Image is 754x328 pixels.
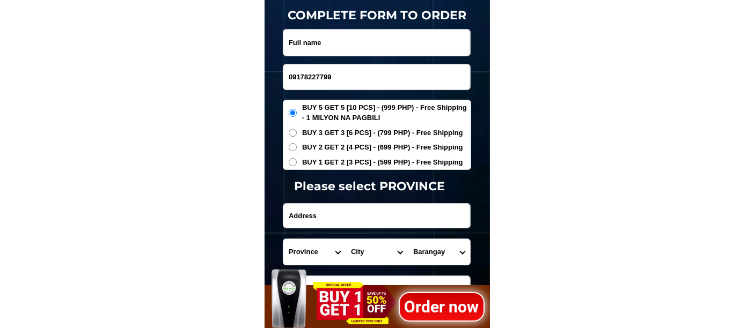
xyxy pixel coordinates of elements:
input: Input full_name [283,29,470,56]
input: BUY 2 GET 2 [4 PCS] - (699 PHP) - Free Shipping [289,143,297,151]
h1: COMPLETE FORM TO ORDER [265,6,490,24]
span: BUY 3 GET 3 [6 PCS] - (799 PHP) - Free Shipping [302,128,463,138]
h1: Please select PROVINCE [257,177,482,195]
span: BUY 1 GET 2 [3 PCS] - (599 PHP) - Free Shipping [302,157,463,168]
input: BUY 3 GET 3 [6 PCS] - (799 PHP) - Free Shipping [289,129,297,137]
input: Input address [283,204,470,228]
span: BUY 2 GET 2 [4 PCS] - (699 PHP) - Free Shipping [302,142,463,153]
input: BUY 1 GET 2 [3 PCS] - (599 PHP) - Free Shipping [289,158,297,166]
span: BUY 5 GET 5 [10 PCS] - (999 PHP) - Free Shipping - 1 MILYON NA PAGBILI [302,102,471,123]
h1: Order now [396,294,487,319]
input: BUY 5 GET 5 [10 PCS] - (999 PHP) - Free Shipping - 1 MILYON NA PAGBILI [289,109,297,117]
input: Input phone_number [283,64,470,90]
select: Select province [283,239,346,265]
select: Select commune [408,239,470,265]
select: Select district [346,239,408,265]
